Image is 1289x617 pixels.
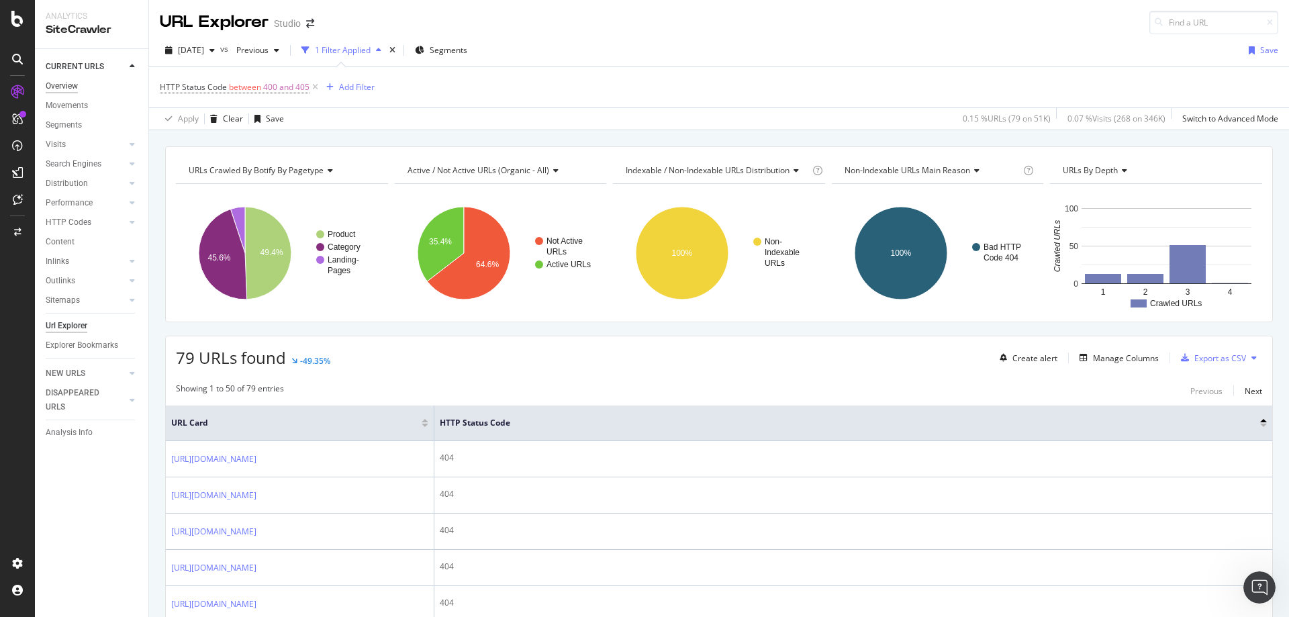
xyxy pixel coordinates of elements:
[46,99,88,113] div: Movements
[46,79,78,93] div: Overview
[1074,350,1159,366] button: Manage Columns
[1228,287,1233,297] text: 4
[306,19,314,28] div: arrow-right-arrow-left
[1243,40,1278,61] button: Save
[46,138,126,152] a: Visits
[546,236,583,246] text: Not Active
[984,253,1018,263] text: Code 404
[171,561,256,575] a: [URL][DOMAIN_NAME]
[46,338,139,352] a: Explorer Bookmarks
[46,386,126,414] a: DISAPPEARED URLS
[1060,160,1250,181] h4: URLs by Depth
[171,598,256,611] a: [URL][DOMAIN_NAME]
[266,113,284,124] div: Save
[1245,383,1262,399] button: Next
[171,417,418,429] span: URL Card
[842,160,1021,181] h4: Non-Indexable URLs Main Reason
[300,355,330,367] div: -49.35%
[46,426,93,440] div: Analysis Info
[963,113,1051,124] div: 0.15 % URLs ( 79 on 51K )
[1177,108,1278,130] button: Switch to Advanced Mode
[46,79,139,93] a: Overview
[328,255,359,265] text: Landing-
[1260,44,1278,56] div: Save
[410,40,473,61] button: Segments
[1182,113,1278,124] div: Switch to Advanced Mode
[672,248,693,258] text: 100%
[46,319,139,333] a: Url Explorer
[1245,385,1262,397] div: Next
[46,367,126,381] a: NEW URLS
[260,248,283,257] text: 49.4%
[229,81,261,93] span: between
[46,177,126,191] a: Distribution
[765,258,785,268] text: URLs
[160,108,199,130] button: Apply
[46,118,139,132] a: Segments
[274,17,301,30] div: Studio
[328,266,350,275] text: Pages
[46,60,104,74] div: CURRENT URLS
[1194,352,1246,364] div: Export as CSV
[46,426,139,440] a: Analysis Info
[1243,571,1276,604] iframe: Intercom live chat
[1186,287,1190,297] text: 3
[321,79,375,95] button: Add Filter
[178,44,204,56] span: 2025 Sep. 21st
[46,99,139,113] a: Movements
[440,561,1267,573] div: 404
[296,40,387,61] button: 1 Filter Applied
[994,347,1057,369] button: Create alert
[328,230,356,239] text: Product
[1190,385,1223,397] div: Previous
[440,488,1267,500] div: 404
[440,417,1240,429] span: HTTP Status Code
[440,524,1267,536] div: 404
[171,489,256,502] a: [URL][DOMAIN_NAME]
[263,78,309,97] span: 400 and 405
[440,452,1267,464] div: 404
[430,44,467,56] span: Segments
[46,293,126,307] a: Sitemaps
[46,216,126,230] a: HTTP Codes
[46,254,126,269] a: Inlinks
[623,160,810,181] h4: Indexable / Non-Indexable URLs Distribution
[765,237,782,246] text: Non-
[765,248,800,257] text: Indexable
[46,60,126,74] a: CURRENT URLS
[613,195,823,312] svg: A chart.
[1149,11,1278,34] input: Find a URL
[1050,195,1262,312] div: A chart.
[1012,352,1057,364] div: Create alert
[546,247,567,256] text: URLs
[46,196,126,210] a: Performance
[160,11,269,34] div: URL Explorer
[178,113,199,124] div: Apply
[46,177,88,191] div: Distribution
[1069,242,1079,251] text: 50
[1150,299,1202,308] text: Crawled URLs
[189,164,324,176] span: URLs Crawled By Botify By pagetype
[1065,204,1078,213] text: 100
[176,346,286,369] span: 79 URLs found
[476,260,499,269] text: 64.6%
[171,525,256,538] a: [URL][DOMAIN_NAME]
[176,383,284,399] div: Showing 1 to 50 of 79 entries
[46,235,139,249] a: Content
[176,195,386,312] div: A chart.
[46,196,93,210] div: Performance
[46,22,138,38] div: SiteCrawler
[46,157,101,171] div: Search Engines
[46,235,75,249] div: Content
[408,164,549,176] span: Active / Not Active URLs (organic - all)
[1063,164,1118,176] span: URLs by Depth
[160,81,227,93] span: HTTP Status Code
[845,164,970,176] span: Non-Indexable URLs Main Reason
[440,597,1267,609] div: 404
[207,253,230,263] text: 45.6%
[395,195,605,312] div: A chart.
[546,260,591,269] text: Active URLs
[328,242,361,252] text: Category
[220,43,231,54] span: vs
